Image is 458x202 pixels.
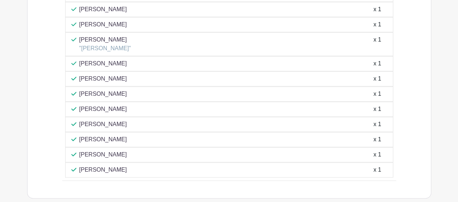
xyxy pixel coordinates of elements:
p: [PERSON_NAME] [79,105,127,113]
div: x 1 [373,120,381,129]
p: [PERSON_NAME] [79,90,127,98]
div: x 1 [373,166,381,174]
div: x 1 [373,59,381,68]
p: [PERSON_NAME] [79,150,127,159]
div: x 1 [373,90,381,98]
div: x 1 [373,105,381,113]
p: [PERSON_NAME] [79,5,127,14]
p: "[PERSON_NAME]" [79,44,131,53]
div: x 1 [373,135,381,144]
p: [PERSON_NAME] [79,59,127,68]
div: x 1 [373,20,381,29]
div: x 1 [373,35,381,53]
div: x 1 [373,5,381,14]
div: x 1 [373,150,381,159]
p: [PERSON_NAME] [79,74,127,83]
p: [PERSON_NAME] [79,20,127,29]
p: [PERSON_NAME] [79,35,131,44]
p: [PERSON_NAME] [79,135,127,144]
p: [PERSON_NAME] [79,120,127,129]
p: [PERSON_NAME] [79,166,127,174]
div: x 1 [373,74,381,83]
